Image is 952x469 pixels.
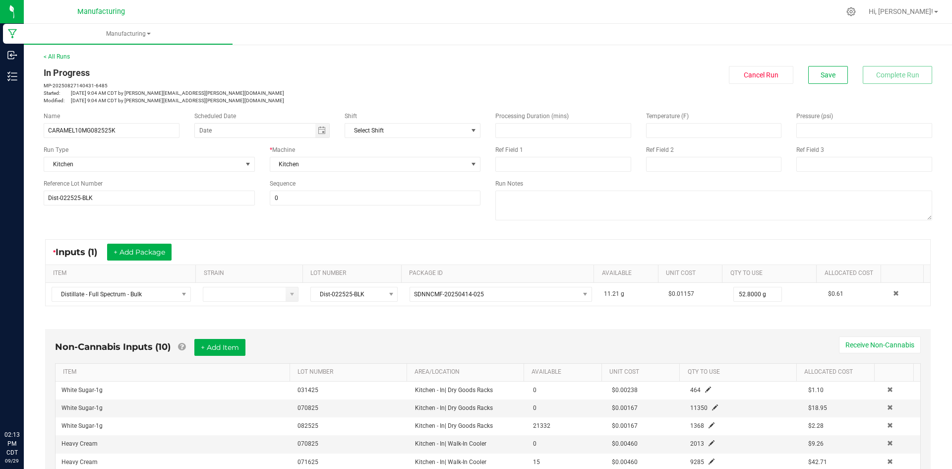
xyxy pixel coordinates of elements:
[44,113,60,120] span: Name
[415,459,486,466] span: Kitchen - In
[61,459,98,466] span: Heavy Cream
[297,404,318,411] span: 070825
[533,459,540,466] span: 15
[445,459,486,466] span: | Walk-In Cooler
[345,113,357,120] span: Shift
[863,66,932,84] button: Complete Run
[310,269,397,277] a: LOT NUMBERSortable
[845,7,857,16] div: Manage settings
[77,7,125,16] span: Manufacturing
[29,388,41,400] iframe: Resource center unread badge
[414,291,484,298] span: SDNNCMF-20250414-025
[445,440,486,447] span: | Walk-In Cooler
[495,146,523,153] span: Ref Field 1
[688,368,793,376] a: QTY TO USESortable
[56,247,107,258] span: Inputs (1)
[194,339,245,356] button: + Add Item
[53,269,192,277] a: ITEMSortable
[345,123,480,138] span: NO DATA FOUND
[533,387,536,394] span: 0
[495,113,569,120] span: Processing Duration (mins)
[690,422,704,429] span: 1368
[808,440,824,447] span: $9.26
[7,50,17,60] inline-svg: Inbound
[729,66,793,84] button: Cancel Run
[690,459,704,466] span: 9285
[609,368,676,376] a: Unit CostSortable
[445,422,493,429] span: | Dry Goods Racks
[7,29,17,39] inline-svg: Manufacturing
[796,146,824,153] span: Ref Field 3
[204,269,299,277] a: STRAINSortable
[495,180,523,187] span: Run Notes
[690,440,704,447] span: 2013
[821,71,835,79] span: Save
[270,157,468,171] span: Kitchen
[612,404,638,411] span: $0.00167
[44,89,71,97] span: Started:
[44,180,103,187] span: Reference Lot Number
[533,422,550,429] span: 21332
[55,341,171,352] span: Non-Cannabis Inputs (10)
[24,30,233,38] span: Manufacturing
[690,387,701,394] span: 464
[604,290,619,297] span: 11.21
[612,459,638,466] span: $0.00460
[409,269,590,277] a: PACKAGE IDSortable
[178,341,185,352] a: Add Non-Cannabis items that were also consumed in the run (e.g. gloves and packaging); Also add N...
[668,290,694,297] span: $0.01157
[646,113,689,120] span: Temperature (F)
[612,422,638,429] span: $0.00167
[445,404,493,411] span: | Dry Goods Racks
[646,146,674,153] span: Ref Field 2
[52,287,191,302] span: NO DATA FOUND
[52,287,178,301] span: Distillate - Full Spectrum - Bulk
[445,387,493,394] span: | Dry Goods Racks
[44,89,480,97] p: [DATE] 9:04 AM CDT by [PERSON_NAME][EMAIL_ADDRESS][PERSON_NAME][DOMAIN_NAME]
[889,269,920,277] a: Sortable
[621,290,624,297] span: g
[876,71,919,79] span: Complete Run
[808,459,827,466] span: $42.71
[744,71,778,79] span: Cancel Run
[869,7,933,15] span: Hi, [PERSON_NAME]!
[63,368,286,376] a: ITEMSortable
[61,440,98,447] span: Heavy Cream
[808,404,827,411] span: $18.95
[61,404,103,411] span: White Sugar-1g
[415,387,493,394] span: Kitchen - In
[7,71,17,81] inline-svg: Inventory
[415,422,493,429] span: Kitchen - In
[272,146,295,153] span: Machine
[532,368,598,376] a: AVAILABLESortable
[730,269,813,277] a: QTY TO USESortable
[796,113,833,120] span: Pressure (psi)
[828,290,843,297] span: $0.61
[415,440,486,447] span: Kitchen - In
[808,422,824,429] span: $2.28
[107,244,172,261] button: + Add Package
[808,387,824,394] span: $1.10
[839,336,921,353] button: Receive Non-Cannabis
[415,368,520,376] a: AREA/LOCATIONSortable
[612,440,638,447] span: $0.00460
[297,422,318,429] span: 082525
[4,457,19,465] p: 09/29
[297,459,318,466] span: 071625
[24,24,233,45] a: Manufacturing
[533,440,536,447] span: 0
[194,113,236,120] span: Scheduled Date
[195,124,315,137] input: Date
[44,82,480,89] p: MP-20250827140431-6485
[4,430,19,457] p: 02:13 PM CDT
[61,387,103,394] span: White Sugar-1g
[804,368,871,376] a: Allocated CostSortable
[44,53,70,60] a: < All Runs
[61,422,103,429] span: White Sugar-1g
[44,97,71,104] span: Modified:
[825,269,877,277] a: Allocated CostSortable
[44,97,480,104] p: [DATE] 9:04 AM CDT by [PERSON_NAME][EMAIL_ADDRESS][PERSON_NAME][DOMAIN_NAME]
[808,66,848,84] button: Save
[345,124,468,137] span: Select Shift
[415,404,493,411] span: Kitchen - In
